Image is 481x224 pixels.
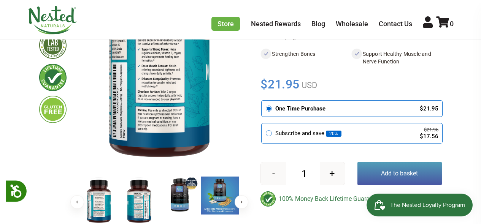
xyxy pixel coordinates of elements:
[28,6,77,35] img: Nested Naturals
[260,191,441,207] div: 100% Money Back Lifetime Guarantee
[260,191,276,207] img: badge-lifetimeguarantee-color.svg
[300,80,317,90] span: USD
[336,20,368,28] a: Wholesale
[260,49,351,67] li: Strengthen Bones
[320,162,345,185] button: +
[436,20,454,28] a: 0
[311,20,325,28] a: Blog
[201,177,239,215] img: Magnesium Glycinate
[251,20,301,28] a: Nested Rewards
[235,195,248,209] button: Next
[450,20,454,28] span: 0
[260,76,300,93] span: $21.95
[211,17,240,31] a: Store
[70,195,84,209] button: Previous
[351,49,442,67] li: Support Healthy Muscle and Nerve Function
[160,177,198,215] img: Magnesium Glycinate
[39,32,67,59] img: thirdpartytested
[379,20,412,28] a: Contact Us
[367,194,473,216] iframe: Button to open loyalty program pop-up
[39,96,67,123] img: glutenfree
[261,162,286,185] button: -
[39,64,67,91] img: lifetimeguarantee
[357,162,442,185] button: Add to basket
